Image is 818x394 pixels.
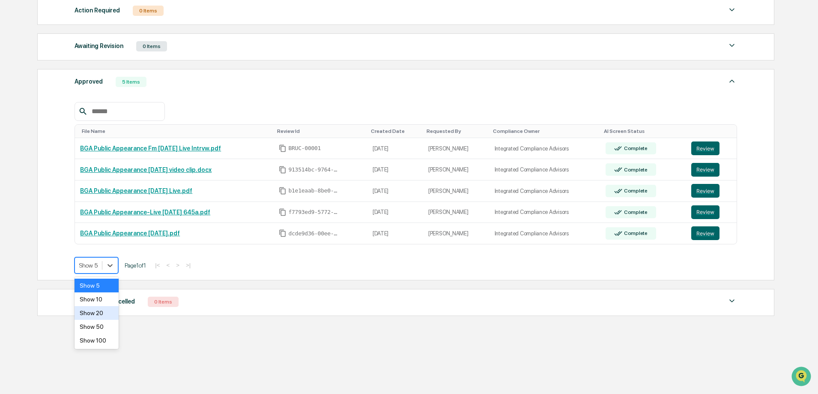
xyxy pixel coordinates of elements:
div: Action Required [75,5,120,16]
div: 0 Items [136,41,167,51]
span: Pylon [85,145,104,152]
span: Page 1 of 1 [125,262,146,269]
div: Complete [622,230,648,236]
button: |< [152,262,162,269]
div: Show 10 [75,292,119,306]
div: 🖐️ [9,109,15,116]
div: Show 100 [75,334,119,347]
div: Toggle SortBy [277,128,364,134]
div: Toggle SortBy [82,128,270,134]
td: [PERSON_NAME] [423,138,490,159]
span: Copy Id [279,208,287,216]
iframe: Open customer support [791,366,814,389]
div: Start new chat [29,66,140,74]
span: 913514bc-9764-4d35-b1eb-817f30821d23 [288,166,340,173]
a: BGA Public Appearance-Live [DATE] 645a.pdf [80,209,210,216]
td: [DATE] [367,180,423,202]
td: [PERSON_NAME] [423,159,490,180]
a: Review [691,205,731,219]
span: Copy Id [279,187,287,195]
button: Review [691,226,719,240]
a: BGA Public Appearance [DATE].pdf [80,230,180,237]
div: We're available if you need us! [29,74,108,81]
div: Show 20 [75,306,119,320]
div: 0 Items [133,6,164,16]
p: How can we help? [9,18,156,32]
div: Toggle SortBy [371,128,420,134]
td: [PERSON_NAME] [423,180,490,202]
div: Toggle SortBy [493,128,597,134]
div: Toggle SortBy [604,128,683,134]
a: Powered byPylon [60,145,104,152]
span: dcde9d36-00ee-40dd-bace-8e95de619633 [288,230,340,237]
span: Data Lookup [17,124,54,133]
a: 🗄️Attestations [59,105,110,120]
a: 🖐️Preclearance [5,105,59,120]
td: [PERSON_NAME] [423,223,490,244]
a: BGA Public Appearance Fm [DATE] Live Intrvw.pdf [80,145,221,152]
div: Toggle SortBy [693,128,733,134]
div: Complete [622,209,648,215]
a: BGA Public Appearance [DATE] Live.pdf [80,187,192,194]
button: Start new chat [146,68,156,78]
span: Copy Id [279,166,287,174]
a: Review [691,184,731,198]
div: Complete [622,188,648,194]
td: Integrated Compliance Advisors [490,138,600,159]
div: 🔎 [9,125,15,132]
span: b1e1eaab-8be0-4f6f-a1e0-73047e69e438 [288,187,340,194]
img: 1746055101610-c473b297-6a78-478c-a979-82029cc54cd1 [9,66,24,81]
td: Integrated Compliance Advisors [490,202,600,223]
span: f7793ed9-5772-469d-b9a4-45e9badbb82f [288,209,340,216]
button: Review [691,141,719,155]
img: caret [727,296,737,306]
span: Copy Id [279,144,287,152]
div: 0 Items [148,297,179,307]
button: Review [691,205,719,219]
button: > [173,262,182,269]
td: [DATE] [367,138,423,159]
td: [DATE] [367,159,423,180]
a: Review [691,141,731,155]
img: caret [727,76,737,86]
img: caret [727,40,737,51]
td: Integrated Compliance Advisors [490,159,600,180]
td: Integrated Compliance Advisors [490,180,600,202]
td: [DATE] [367,223,423,244]
button: Review [691,184,719,198]
div: Show 50 [75,320,119,334]
div: Toggle SortBy [427,128,486,134]
td: [PERSON_NAME] [423,202,490,223]
a: 🔎Data Lookup [5,121,57,136]
td: Integrated Compliance Advisors [490,223,600,244]
button: < [164,262,172,269]
button: Review [691,163,719,177]
span: Copy Id [279,229,287,237]
span: Preclearance [17,108,55,117]
a: BGA Public Appearance [DATE] video clip.docx [80,166,212,173]
span: BRUC-00001 [288,145,321,152]
a: Review [691,226,731,240]
div: 5 Items [116,77,146,87]
a: Review [691,163,731,177]
span: Attestations [71,108,106,117]
div: Approved [75,76,103,87]
div: Complete [622,167,648,173]
td: [DATE] [367,202,423,223]
button: >| [183,262,193,269]
div: Awaiting Revision [75,40,123,51]
div: Show 5 [75,279,119,292]
div: Complete [622,145,648,151]
div: 🗄️ [62,109,69,116]
img: caret [727,5,737,15]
